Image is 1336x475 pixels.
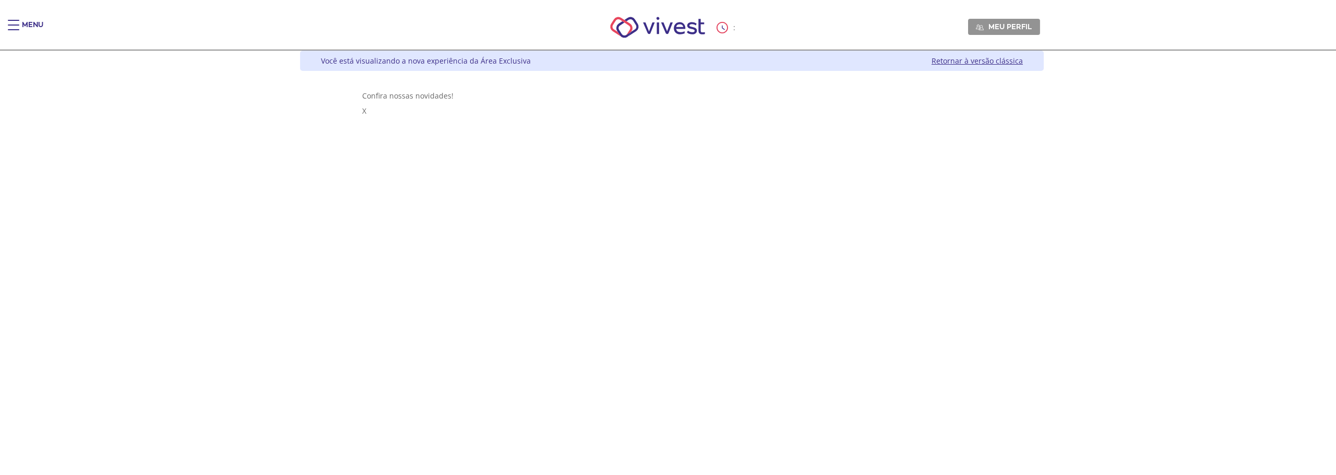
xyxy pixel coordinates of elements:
span: Meu perfil [988,22,1032,31]
div: Você está visualizando a nova experiência da Área Exclusiva [321,56,531,66]
div: Vivest [292,51,1044,475]
div: : [717,22,737,33]
div: Menu [22,20,43,41]
div: Confira nossas novidades! [362,91,982,101]
a: Retornar à versão clássica [932,56,1023,66]
a: Meu perfil [968,19,1040,34]
span: X [362,106,366,116]
img: Meu perfil [976,23,984,31]
img: Vivest [599,5,717,50]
